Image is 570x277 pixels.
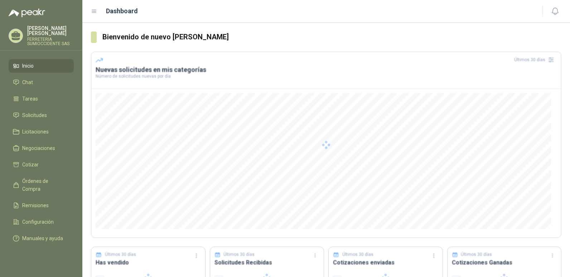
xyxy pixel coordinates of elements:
span: Tareas [22,95,38,103]
span: Licitaciones [22,128,49,136]
p: FERRETERIA SUMIOCCIDENTE SAS [27,37,74,46]
img: Logo peakr [9,9,45,17]
h1: Dashboard [106,6,138,16]
a: Órdenes de Compra [9,174,74,196]
span: Remisiones [22,201,49,209]
span: Inicio [22,62,34,70]
span: Negociaciones [22,144,55,152]
a: Tareas [9,92,74,106]
span: Cotizar [22,161,39,169]
a: Inicio [9,59,74,73]
a: Cotizar [9,158,74,171]
a: Configuración [9,215,74,229]
p: [PERSON_NAME] [PERSON_NAME] [27,26,74,36]
a: Manuales y ayuda [9,232,74,245]
span: Órdenes de Compra [22,177,67,193]
a: Remisiones [9,199,74,212]
span: Manuales y ayuda [22,234,63,242]
span: Chat [22,78,33,86]
span: Solicitudes [22,111,47,119]
h3: Bienvenido de nuevo [PERSON_NAME] [102,31,561,43]
a: Solicitudes [9,108,74,122]
a: Negociaciones [9,141,74,155]
span: Configuración [22,218,54,226]
a: Chat [9,76,74,89]
a: Licitaciones [9,125,74,138]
